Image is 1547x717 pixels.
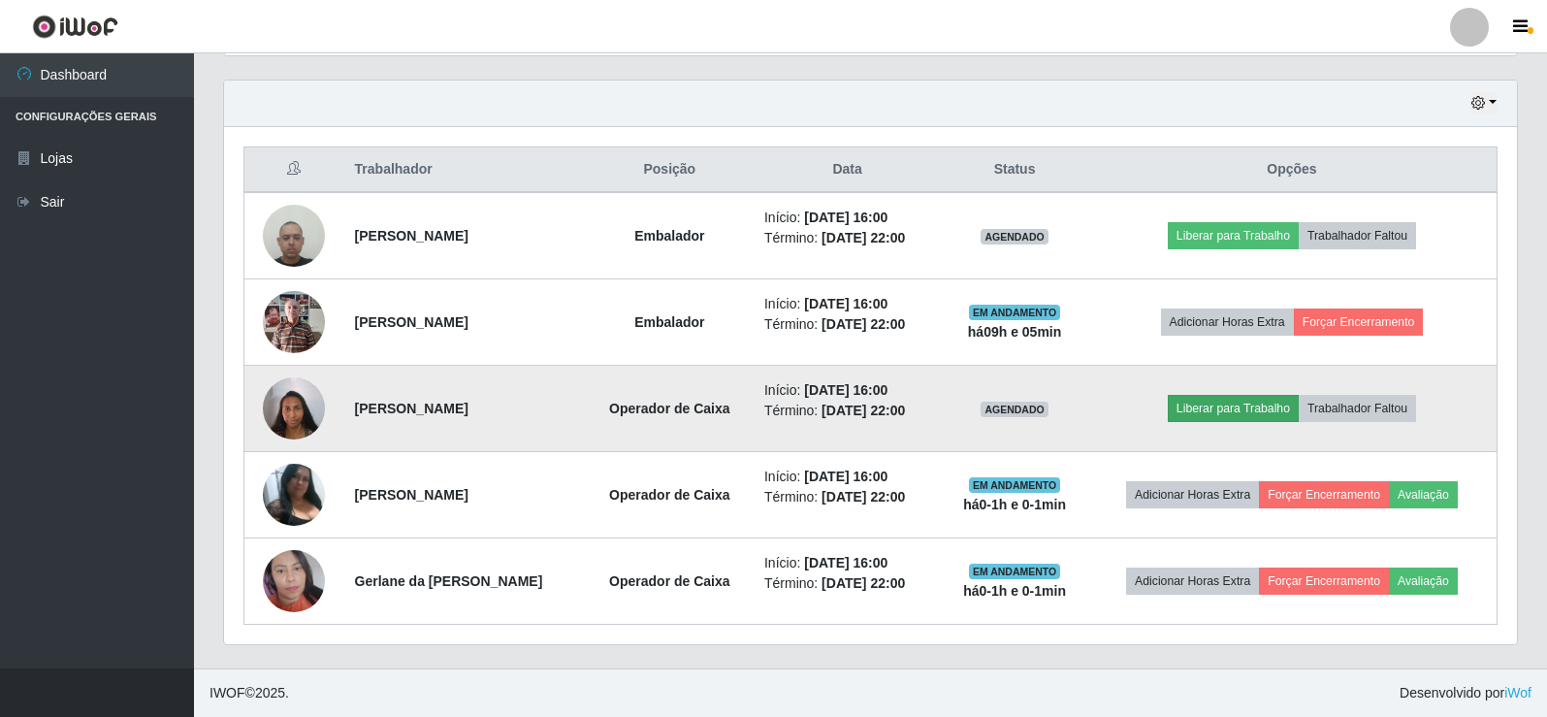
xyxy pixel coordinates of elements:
span: IWOF [209,685,245,701]
li: Início: [764,208,930,228]
time: [DATE] 16:00 [804,469,887,484]
img: CoreUI Logo [32,15,118,39]
button: Adicionar Horas Extra [1161,309,1294,336]
strong: [PERSON_NAME] [355,228,468,244]
button: Avaliação [1389,568,1458,595]
img: 1729961944713.jpeg [263,539,325,622]
img: 1693507860054.jpeg [263,194,325,277]
strong: há 09 h e 05 min [968,324,1062,340]
button: Liberar para Trabalho [1168,222,1299,249]
time: [DATE] 16:00 [804,382,887,398]
li: Término: [764,228,930,248]
button: Trabalhador Faltou [1299,222,1416,249]
strong: [PERSON_NAME] [355,487,468,503]
li: Início: [764,380,930,401]
li: Início: [764,553,930,573]
li: Término: [764,314,930,335]
strong: Embalador [634,314,704,330]
strong: Operador de Caixa [609,487,730,503]
img: 1753363159449.jpeg [263,280,325,363]
time: [DATE] 22:00 [822,403,905,418]
span: AGENDADO [981,402,1048,417]
img: 1720889909198.jpeg [263,464,325,525]
span: EM ANDAMENTO [969,477,1061,493]
button: Trabalhador Faltou [1299,395,1416,422]
time: [DATE] 16:00 [804,296,887,311]
button: Adicionar Horas Extra [1126,568,1259,595]
span: AGENDADO [981,229,1048,244]
li: Início: [764,294,930,314]
span: © 2025 . [209,683,289,703]
time: [DATE] 22:00 [822,230,905,245]
li: Início: [764,467,930,487]
time: [DATE] 22:00 [822,489,905,505]
th: Data [753,147,942,193]
button: Forçar Encerramento [1259,568,1389,595]
strong: há 0-1 h e 0-1 min [963,497,1066,512]
time: [DATE] 16:00 [804,555,887,570]
span: EM ANDAMENTO [969,564,1061,579]
button: Forçar Encerramento [1259,481,1389,508]
strong: Operador de Caixa [609,573,730,589]
button: Liberar para Trabalho [1168,395,1299,422]
li: Término: [764,573,930,594]
th: Opções [1087,147,1498,193]
button: Avaliação [1389,481,1458,508]
a: iWof [1504,685,1531,701]
strong: [PERSON_NAME] [355,401,468,416]
time: [DATE] 16:00 [804,210,887,225]
time: [DATE] 22:00 [822,575,905,591]
span: Desenvolvido por [1400,683,1531,703]
img: 1664803341239.jpeg [263,367,325,449]
li: Término: [764,487,930,507]
th: Status [942,147,1087,193]
strong: Operador de Caixa [609,401,730,416]
th: Posição [587,147,753,193]
strong: há 0-1 h e 0-1 min [963,583,1066,599]
button: Forçar Encerramento [1294,309,1424,336]
li: Término: [764,401,930,421]
button: Adicionar Horas Extra [1126,481,1259,508]
th: Trabalhador [343,147,587,193]
span: EM ANDAMENTO [969,305,1061,320]
time: [DATE] 22:00 [822,316,905,332]
strong: Gerlane da [PERSON_NAME] [355,573,543,589]
strong: [PERSON_NAME] [355,314,468,330]
strong: Embalador [634,228,704,244]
